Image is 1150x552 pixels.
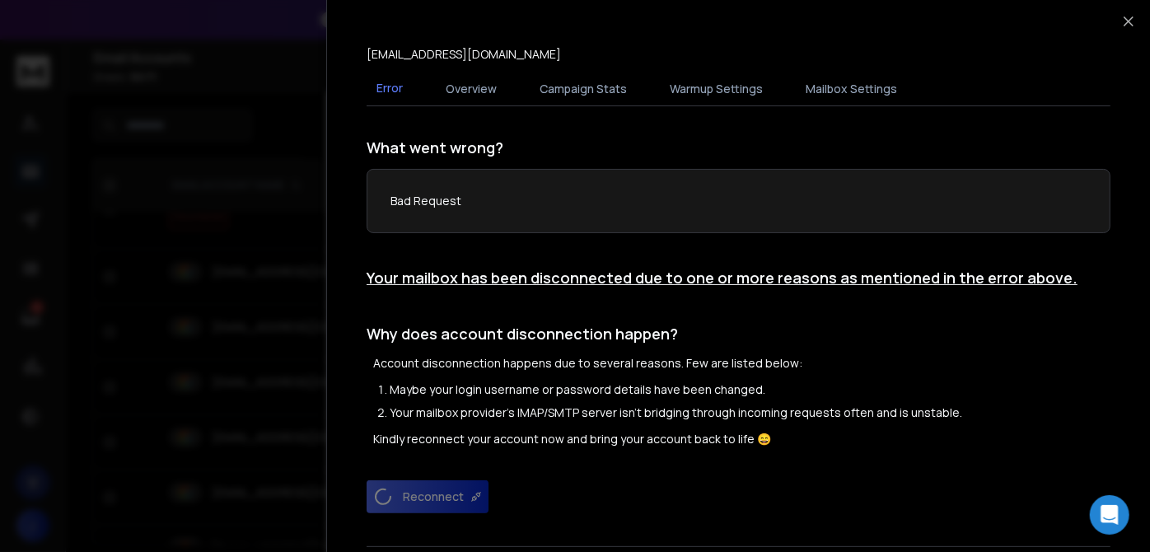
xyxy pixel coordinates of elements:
[367,136,1110,159] h1: What went wrong?
[436,71,507,107] button: Overview
[373,431,1110,447] p: Kindly reconnect your account now and bring your account back to life 😄
[367,70,413,108] button: Error
[796,71,907,107] button: Mailbox Settings
[367,266,1110,289] h1: Your mailbox has been disconnected due to one or more reasons as mentioned in the error above.
[660,71,773,107] button: Warmup Settings
[373,355,1110,372] p: Account disconnection happens due to several reasons. Few are listed below:
[367,46,561,63] p: [EMAIL_ADDRESS][DOMAIN_NAME]
[390,193,1087,209] p: Bad Request
[530,71,637,107] button: Campaign Stats
[390,381,1110,398] li: Maybe your login username or password details have been changed.
[367,322,1110,345] h1: Why does account disconnection happen?
[390,405,1110,421] li: Your mailbox provider's IMAP/SMTP server isn't bridging through incoming requests often and is un...
[1090,495,1129,535] div: Open Intercom Messenger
